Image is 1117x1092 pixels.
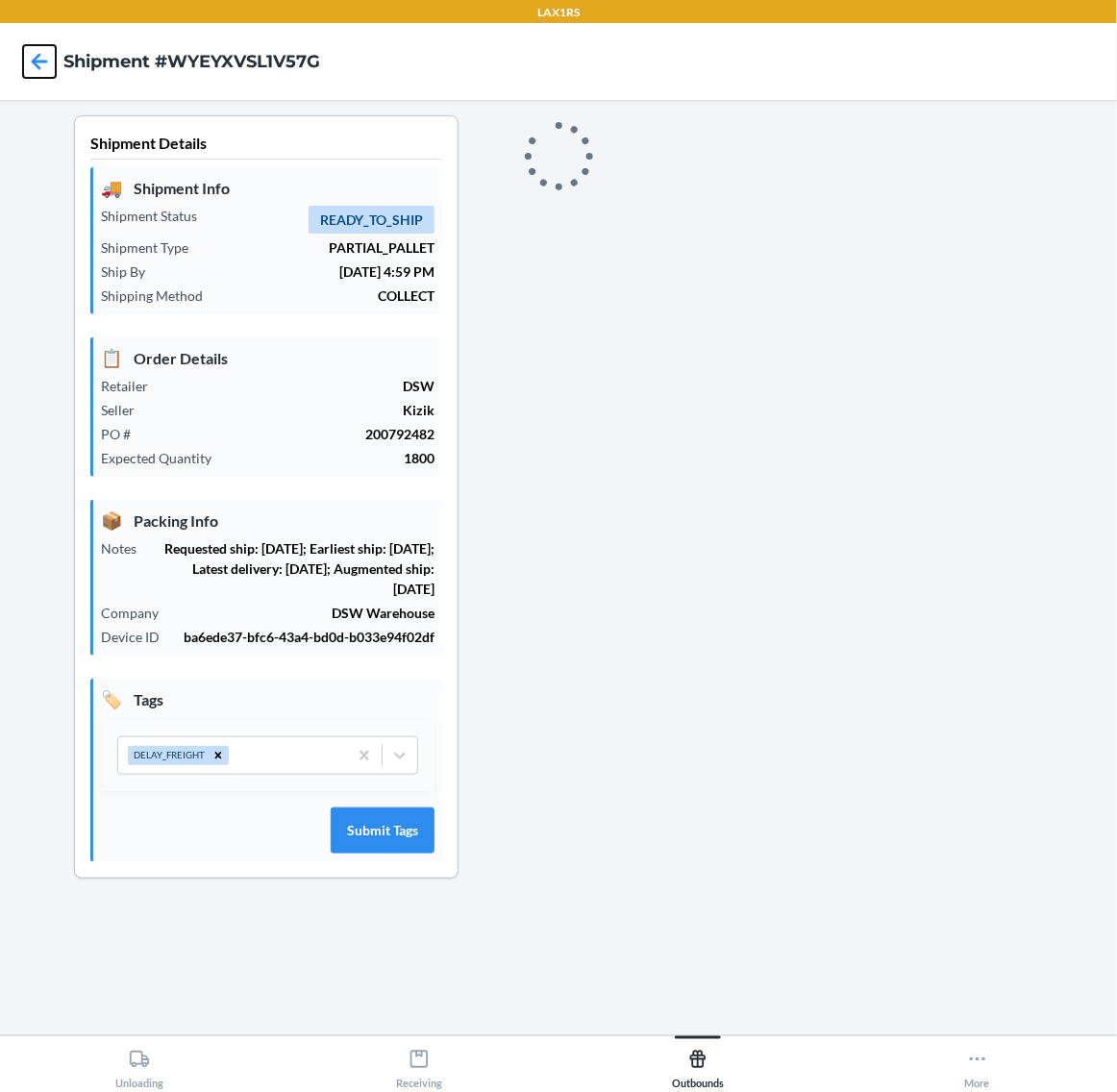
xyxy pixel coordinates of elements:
[101,175,434,201] p: Shipment Info
[101,627,175,647] p: Device ID
[175,627,434,647] p: ba6ede37-bfc6-43a4-bd0d-b033e94f02df
[152,538,434,599] p: Requested ship: [DATE]; Earliest ship: [DATE]; Latest delivery: [DATE]; Augmented ship: [DATE]
[204,237,434,258] p: PARTIAL_PALLET
[101,538,152,558] p: Notes
[218,285,434,306] p: COLLECT
[101,448,227,468] p: Expected Quantity
[309,206,434,234] span: READY_TO_SHIP
[331,807,434,854] button: Submit Tags
[101,686,122,712] span: 🏷️
[101,345,122,371] span: 📋
[101,237,204,258] p: Shipment Type
[101,175,122,201] span: 🚚
[101,261,161,282] p: Ship By
[396,1041,442,1089] div: Receiving
[63,49,320,74] h4: Shipment #WYEYXVSL1V57G
[146,424,434,444] p: 200792482
[101,206,212,226] p: Shipment Status
[101,508,122,534] span: 📦
[672,1041,724,1089] div: Outbounds
[90,132,442,160] p: Shipment Details
[161,261,434,282] p: [DATE] 4:59 PM
[101,285,218,306] p: Shipping Method
[101,376,163,396] p: Retailer
[101,424,146,444] p: PO #
[150,400,434,420] p: Kizik
[101,686,434,712] p: Tags
[537,4,580,21] p: LAX1RS
[965,1041,990,1089] div: More
[280,1036,559,1089] button: Receiving
[101,345,434,371] p: Order Details
[115,1041,163,1089] div: Unloading
[558,1036,838,1089] button: Outbounds
[227,448,434,468] p: 1800
[174,603,434,623] p: DSW Warehouse
[128,746,208,765] div: DELAY_FREIGHT
[163,376,434,396] p: DSW
[101,603,174,623] p: Company
[101,400,150,420] p: Seller
[101,508,434,534] p: Packing Info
